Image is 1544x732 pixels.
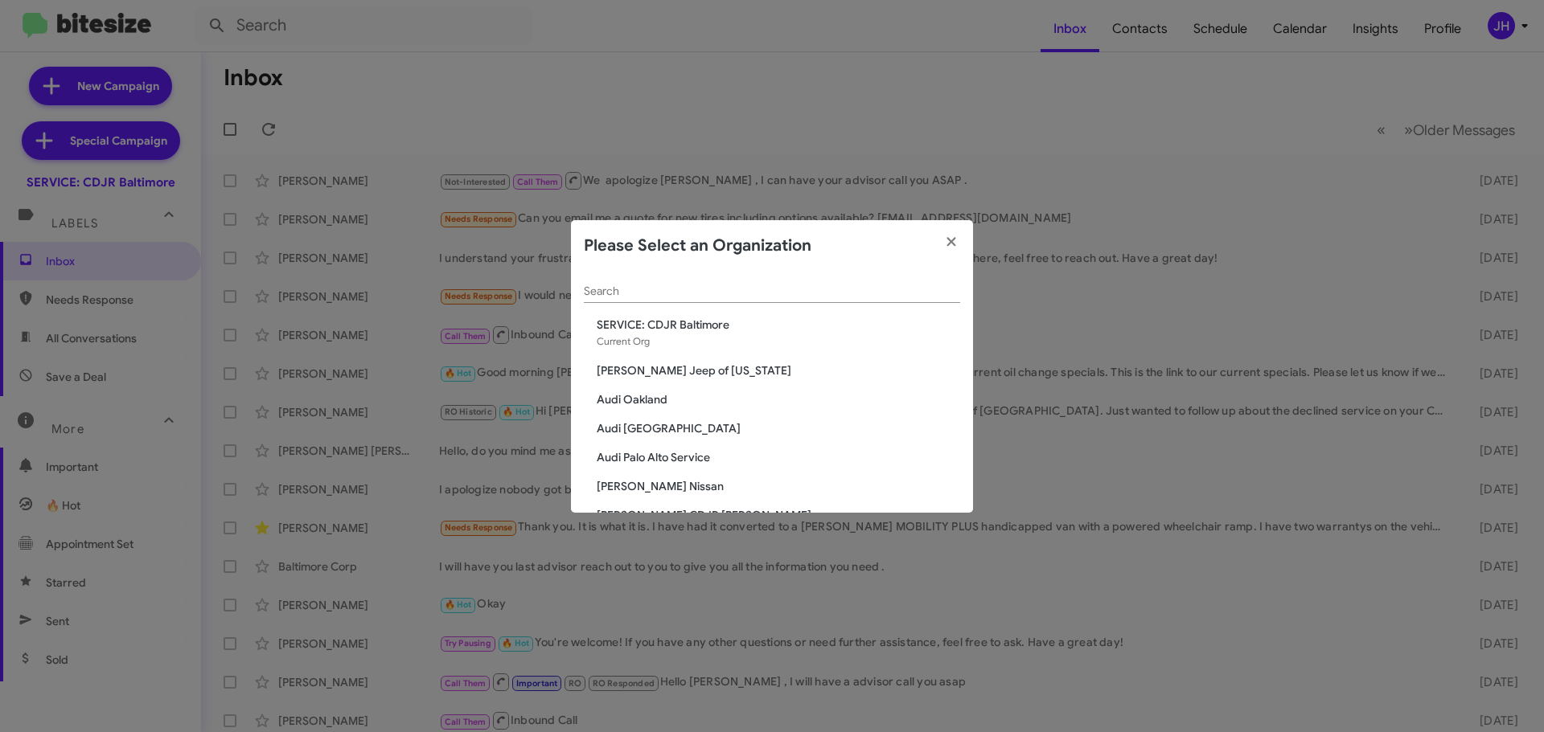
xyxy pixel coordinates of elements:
span: Audi [GEOGRAPHIC_DATA] [597,420,960,436]
span: SERVICE: CDJR Baltimore [597,317,960,333]
span: [PERSON_NAME] Nissan [597,478,960,494]
span: Audi Palo Alto Service [597,449,960,465]
span: Current Org [597,335,650,347]
span: [PERSON_NAME] Jeep of [US_STATE] [597,362,960,378]
h2: Please Select an Organization [584,233,811,259]
span: Audi Oakland [597,391,960,407]
span: [PERSON_NAME] CDJR [PERSON_NAME] [597,507,960,523]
